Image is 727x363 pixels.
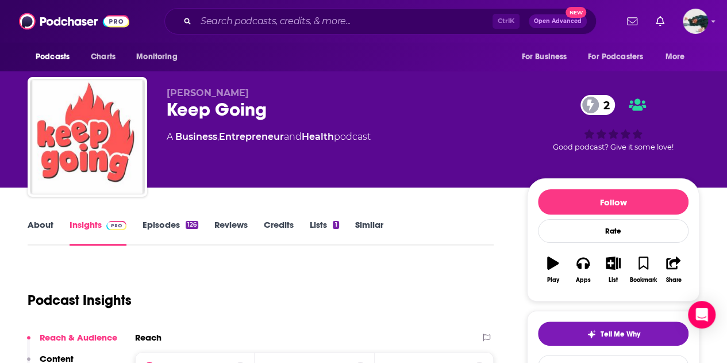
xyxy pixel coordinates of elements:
[666,277,681,284] div: Share
[28,46,84,68] button: open menu
[587,330,596,339] img: tell me why sparkle
[651,12,669,31] a: Show notifications dropdown
[143,219,198,246] a: Episodes126
[592,95,616,115] span: 2
[19,10,129,32] img: Podchaser - Follow, Share and Rate Podcasts
[683,9,708,34] button: Show profile menu
[521,49,567,65] span: For Business
[333,221,339,229] div: 1
[568,249,598,291] button: Apps
[128,46,192,68] button: open menu
[264,219,294,246] a: Credits
[580,95,616,115] a: 2
[534,18,582,24] span: Open Advanced
[167,130,371,144] div: A podcast
[529,14,587,28] button: Open AdvancedNew
[355,219,383,246] a: Similar
[310,219,339,246] a: Lists1
[214,219,248,246] a: Reviews
[493,14,520,29] span: Ctrl K
[30,79,145,194] img: Keep Going
[622,12,642,31] a: Show notifications dropdown
[553,143,674,151] span: Good podcast? Give it some love!
[666,49,685,65] span: More
[576,277,591,284] div: Apps
[136,49,177,65] span: Monitoring
[601,330,640,339] span: Tell Me Why
[219,131,284,142] a: Entrepreneur
[513,46,581,68] button: open menu
[538,189,688,215] button: Follow
[83,46,122,68] a: Charts
[683,9,708,34] span: Logged in as fsg.publicity
[657,46,699,68] button: open menu
[538,322,688,346] button: tell me why sparkleTell Me Why
[659,249,688,291] button: Share
[186,221,198,229] div: 126
[217,131,219,142] span: ,
[175,131,217,142] a: Business
[598,249,628,291] button: List
[196,12,493,30] input: Search podcasts, credits, & more...
[36,49,70,65] span: Podcasts
[538,219,688,243] div: Rate
[40,332,117,343] p: Reach & Audience
[28,292,132,309] h1: Podcast Insights
[527,87,699,159] div: 2Good podcast? Give it some love!
[27,332,117,353] button: Reach & Audience
[167,87,249,98] span: [PERSON_NAME]
[28,219,53,246] a: About
[683,9,708,34] img: User Profile
[547,277,559,284] div: Play
[588,49,643,65] span: For Podcasters
[688,301,716,328] div: Open Intercom Messenger
[164,8,597,35] div: Search podcasts, credits, & more...
[70,219,126,246] a: InsightsPodchaser Pro
[609,277,618,284] div: List
[135,332,161,343] h2: Reach
[566,7,586,18] span: New
[106,221,126,230] img: Podchaser Pro
[538,249,568,291] button: Play
[91,49,116,65] span: Charts
[302,131,334,142] a: Health
[628,249,658,291] button: Bookmark
[284,131,302,142] span: and
[580,46,660,68] button: open menu
[630,277,657,284] div: Bookmark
